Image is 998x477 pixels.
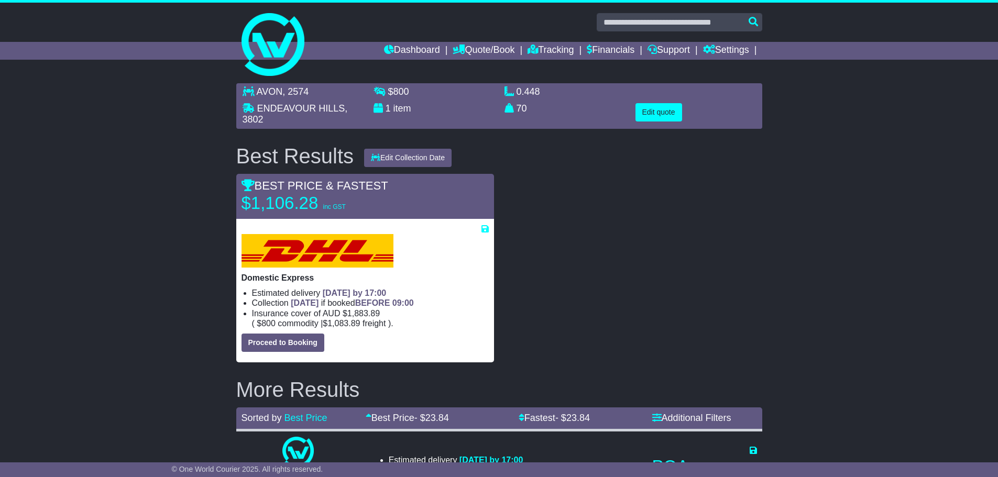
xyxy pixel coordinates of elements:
[364,149,452,167] button: Edit Collection Date
[355,298,390,307] span: BEFORE
[388,86,409,97] span: $
[252,288,489,298] li: Estimated delivery
[252,298,489,308] li: Collection
[414,413,449,423] span: - $
[321,319,323,328] span: |
[323,203,345,210] span: inc GST
[243,103,348,125] span: , 3802
[393,86,409,97] span: 800
[528,42,574,60] a: Tracking
[242,179,388,192] span: BEST PRICE & FASTEST
[652,456,757,477] p: POA
[363,319,386,328] span: Freight
[257,86,283,97] span: AVON
[252,308,380,318] span: Insurance cover of AUD $
[242,334,324,352] button: Proceed to Booking
[257,103,345,114] span: ENDEAVOUR HILLS
[587,42,634,60] a: Financials
[323,289,387,297] span: [DATE] by 17:00
[366,413,449,423] a: Best Price- $23.84
[703,42,749,60] a: Settings
[389,455,619,465] li: Estimated delivery
[291,298,413,307] span: if booked
[278,319,318,328] span: Commodity
[635,103,682,121] button: Edit quote
[242,234,393,268] img: DHL: Domestic Express
[386,103,391,114] span: 1
[519,413,590,423] a: Fastest- $23.84
[393,103,411,114] span: item
[282,437,314,468] img: One World Courier: Same Day Nationwide(quotes take 0.5-1 hour)
[384,42,440,60] a: Dashboard
[555,413,590,423] span: - $
[648,42,690,60] a: Support
[517,103,527,114] span: 70
[242,193,372,214] p: $1,106.28
[242,413,282,423] span: Sorted by
[347,309,380,318] span: 1,883.89
[172,465,323,473] span: © One World Courier 2025. All rights reserved.
[255,319,388,328] span: $ $
[517,86,540,97] span: 0.448
[566,413,590,423] span: 23.84
[252,318,393,328] span: ( ).
[425,413,449,423] span: 23.84
[291,298,319,307] span: [DATE]
[242,273,489,283] p: Domestic Express
[327,319,360,328] span: 1,083.89
[392,298,414,307] span: 09:00
[282,86,309,97] span: , 2574
[459,456,523,464] span: [DATE] by 17:00
[652,413,731,423] a: Additional Filters
[231,145,359,168] div: Best Results
[284,413,327,423] a: Best Price
[236,378,762,401] h2: More Results
[261,319,276,328] span: 800
[453,42,514,60] a: Quote/Book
